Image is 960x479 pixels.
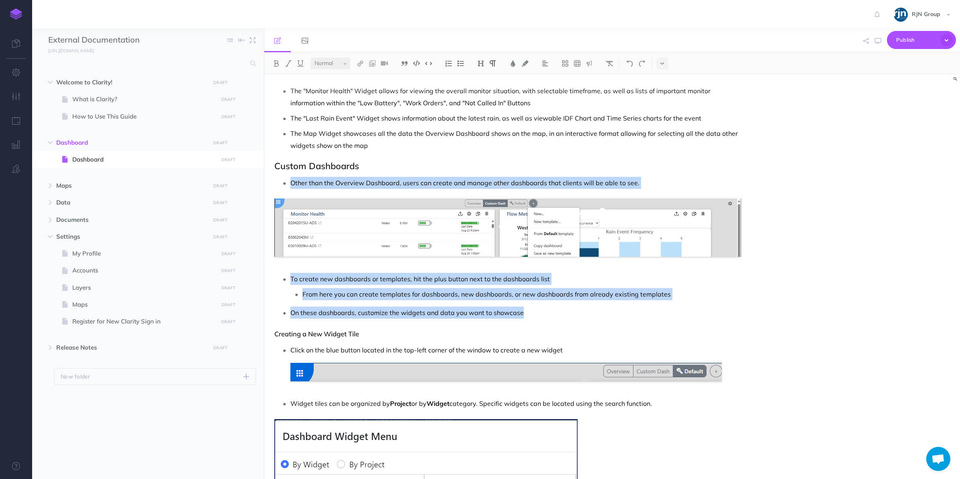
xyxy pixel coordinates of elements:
small: DRAFT [221,97,235,102]
button: DRAFT [210,78,231,87]
img: Text color button [509,60,517,67]
img: OWMK9mc2oyBfOhzIIe6n.png [274,199,741,257]
img: Redo [638,60,645,67]
img: Headings dropdown button [477,60,484,67]
span: What is Clarity? [72,94,216,104]
span: Settings [56,232,206,242]
p: Other than the Overview Dashboard, users can create and manage other dashboards that clients will... [290,177,741,189]
small: DRAFT [213,200,227,205]
small: DRAFT [221,302,235,307]
img: logo-mark.svg [10,8,22,20]
img: Code block button [413,60,420,66]
button: DRAFT [218,317,238,326]
p: From here you can create templates for dashboards, new dashboards, or new dashboards from already... [302,288,741,300]
p: The "Last Rain Event" Widget shows information about the latest rain, as well as viewable IDF Cha... [290,112,741,124]
small: DRAFT [221,114,235,119]
small: DRAFT [213,140,227,145]
button: DRAFT [218,249,238,258]
button: DRAFT [218,300,238,309]
span: Release Notes [56,343,206,352]
span: Documents [56,215,206,225]
button: DRAFT [210,138,231,147]
button: DRAFT [218,266,238,275]
span: Layers [72,283,216,293]
small: DRAFT [221,251,235,256]
p: Widget tiles can be organized by or by category. Specific widgets can be located using the search... [290,397,741,409]
h2: Custom Dashboards [274,161,741,171]
small: DRAFT [213,345,227,350]
span: Maps [56,181,206,190]
img: Unordered list button [457,60,464,67]
img: Inline code button [425,60,432,66]
button: DRAFT [210,343,231,352]
span: Register for New Clarity Sign in [72,317,216,326]
input: Search [48,56,245,71]
button: DRAFT [210,215,231,225]
span: Dashboard [56,138,206,147]
button: DRAFT [210,198,231,207]
button: New folder [54,368,256,385]
input: Documentation Name [48,34,143,46]
span: Creating a New Widget Tile [274,330,359,338]
img: Blockquote button [401,60,408,67]
span: Maps [72,300,216,309]
p: The "Monitor Health" Widget allows for viewing the overall monitor situation, with selectable tim... [290,85,741,109]
img: Clear styles button [606,60,613,67]
span: Accounts [72,266,216,275]
span: How to Use This Guide [72,112,216,121]
span: Publish [896,34,936,46]
span: Data [56,198,206,207]
small: DRAFT [213,80,227,85]
span: Dashboard [72,155,216,164]
small: DRAFT [221,268,235,273]
button: Publish [887,31,956,49]
small: DRAFT [213,217,227,223]
button: DRAFT [218,155,238,164]
small: DRAFT [213,183,227,188]
button: DRAFT [210,232,231,242]
a: [URL][DOMAIN_NAME] [32,46,102,54]
img: Underline button [297,60,304,67]
img: Text background color button [521,60,529,67]
img: Ordered list button [445,60,452,67]
small: DRAFT [221,157,235,162]
small: DRAFT [213,234,227,239]
p: New folder [61,372,90,381]
span: Welcome to Clarity! [56,78,206,87]
p: Click on the blue button located in the top-left corner of the window to create a new widget [290,344,741,356]
p: The Map Widget showcases all the data the Overview Dashboard shows on the map, in an interactive ... [290,127,741,151]
img: kxpBEfLLVPo91upesOJg.png [290,363,722,381]
small: DRAFT [221,285,235,291]
img: qOk4ELZV8BckfBGsOcnHYIzU57XHwz04oqaxT1D6.jpeg [894,8,908,22]
button: DRAFT [218,112,238,121]
button: DRAFT [218,283,238,293]
img: Link button [357,60,364,67]
p: On these dashboards, customize the widgets and data you want to showcase [290,307,741,319]
img: Add image button [369,60,376,67]
small: [URL][DOMAIN_NAME] [48,48,94,53]
small: DRAFT [221,319,235,324]
img: Create table button [574,60,581,67]
img: Undo [626,60,633,67]
button: DRAFT [210,181,231,190]
strong: Project [390,399,411,407]
span: RJN Group [908,10,944,18]
button: DRAFT [218,95,238,104]
img: Bold button [273,60,280,67]
img: Paragraph button [489,60,496,67]
span: My Profile [72,249,216,258]
a: Open chat [926,447,950,471]
img: Add video button [381,60,388,67]
strong: Widget [427,399,449,407]
img: Alignment dropdown menu button [541,60,549,67]
p: To create new dashboards or templates, hit the plus button next to the dashboards list [290,273,741,285]
img: Italic button [285,60,292,67]
img: Callout dropdown menu button [586,60,593,67]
